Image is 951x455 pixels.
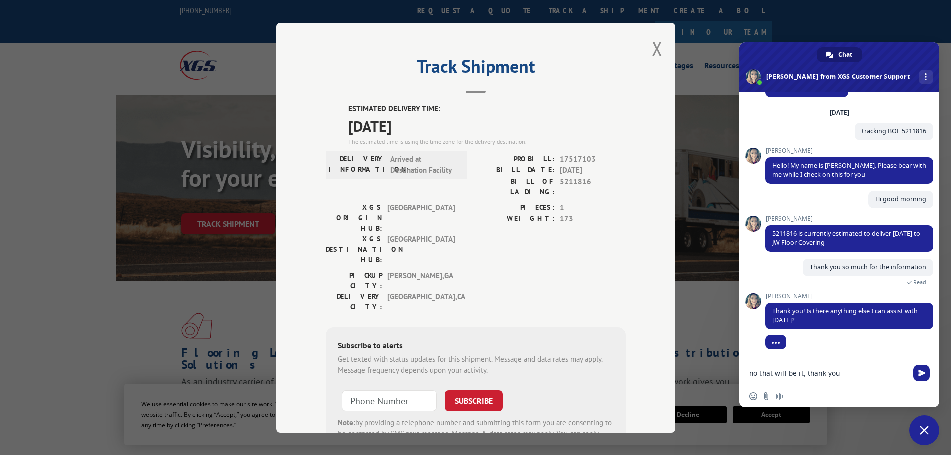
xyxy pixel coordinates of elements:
span: [PERSON_NAME] [765,215,933,222]
span: Thank you so much for the information [810,263,926,271]
label: PICKUP CITY: [326,270,382,291]
span: 5211816 [560,176,626,197]
label: PROBILL: [476,153,555,165]
div: by providing a telephone number and submitting this form you are consenting to be contacted by SM... [338,417,614,451]
span: [PERSON_NAME] [765,293,933,300]
span: 5211816 is currently estimated to deliver [DATE] to JW Floor Covering [772,229,920,247]
span: Arrived at Destination Facility [390,153,458,176]
span: [GEOGRAPHIC_DATA] [387,202,455,233]
span: Hi good morning [875,195,926,203]
span: Audio message [775,392,783,400]
span: 17517103 [560,153,626,165]
div: The estimated time is using the time zone for the delivery destination. [348,137,626,146]
textarea: Compose your message... [749,369,907,378]
span: Thank you! Is there anything else I can assist with [DATE]? [772,307,918,324]
span: Read [913,279,926,286]
label: XGS DESTINATION HUB: [326,233,382,265]
span: [DATE] [348,114,626,137]
span: [GEOGRAPHIC_DATA] , CA [387,291,455,312]
span: [GEOGRAPHIC_DATA] [387,233,455,265]
div: Chat [817,47,862,62]
span: Hello! My name is [PERSON_NAME]. Please bear with me while I check on this for you [772,161,926,179]
span: [PERSON_NAME] [765,147,933,154]
div: More channels [919,70,933,84]
span: Send [913,365,930,381]
span: tracking BOL 5211816 [862,127,926,135]
input: Phone Number [342,390,437,411]
span: Send a file [762,392,770,400]
div: Close chat [909,415,939,445]
span: [PERSON_NAME] , GA [387,270,455,291]
strong: Note: [338,417,355,427]
div: [DATE] [830,110,849,116]
label: BILL OF LADING: [476,176,555,197]
span: Insert an emoji [749,392,757,400]
button: SUBSCRIBE [445,390,503,411]
label: DELIVERY INFORMATION: [329,153,385,176]
label: XGS ORIGIN HUB: [326,202,382,233]
div: Subscribe to alerts [338,339,614,353]
label: DELIVERY CITY: [326,291,382,312]
span: 1 [560,202,626,213]
span: Chat [838,47,852,62]
label: ESTIMATED DELIVERY TIME: [348,103,626,115]
h2: Track Shipment [326,59,626,78]
span: 173 [560,213,626,225]
button: Close modal [652,35,663,62]
div: Get texted with status updates for this shipment. Message and data rates may apply. Message frequ... [338,353,614,376]
label: BILL DATE: [476,165,555,176]
span: [DATE] [560,165,626,176]
label: WEIGHT: [476,213,555,225]
label: PIECES: [476,202,555,213]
